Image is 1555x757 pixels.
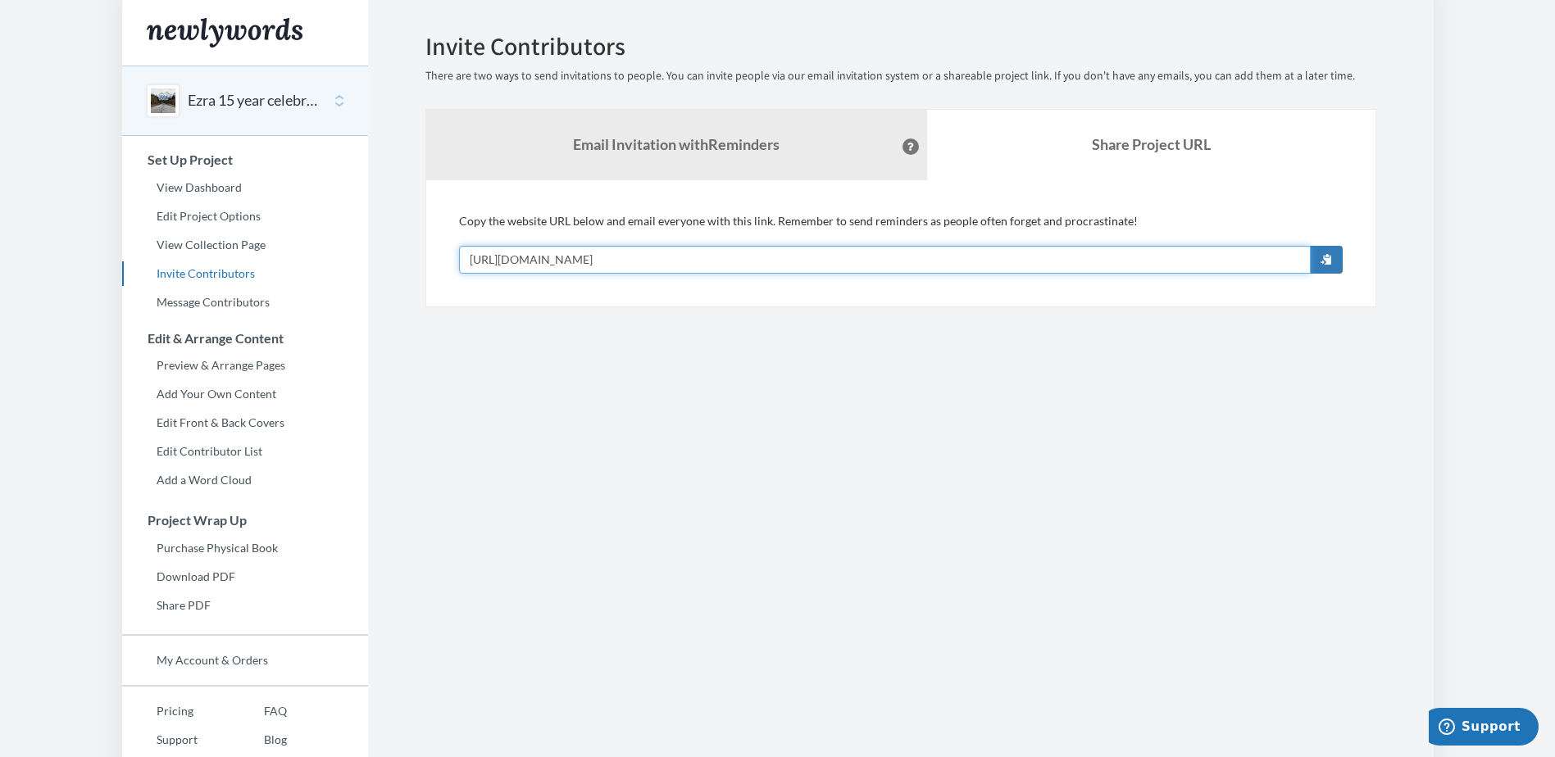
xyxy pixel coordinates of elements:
a: Share PDF [122,593,368,618]
h2: Invite Contributors [425,33,1376,60]
a: Invite Contributors [122,261,368,286]
h3: Edit & Arrange Content [123,331,368,346]
a: Message Contributors [122,290,368,315]
a: Add Your Own Content [122,382,368,406]
div: Copy the website URL below and email everyone with this link. Remember to send reminders as peopl... [459,213,1343,274]
a: Add a Word Cloud [122,468,368,492]
a: My Account & Orders [122,648,368,673]
a: Edit Front & Back Covers [122,410,368,435]
a: FAQ [230,699,287,723]
p: There are two ways to send invitations to people. You can invite people via our email invitation ... [425,68,1376,84]
a: Blog [230,728,287,752]
button: Ezra 15 year celebration [188,90,321,111]
img: Newlywords logo [147,18,302,48]
b: Share Project URL [1092,135,1211,153]
h3: Set Up Project [123,152,368,167]
strong: Email Invitation with Reminders [573,135,780,153]
iframe: Opens a widget where you can chat to one of our agents [1429,708,1539,749]
a: Pricing [122,699,230,723]
a: Support [122,728,230,752]
a: Edit Contributor List [122,439,368,464]
a: View Dashboard [122,175,368,200]
a: Preview & Arrange Pages [122,353,368,378]
h3: Project Wrap Up [123,513,368,528]
a: Download PDF [122,564,368,589]
a: Purchase Physical Book [122,536,368,560]
a: View Collection Page [122,233,368,257]
a: Edit Project Options [122,204,368,229]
